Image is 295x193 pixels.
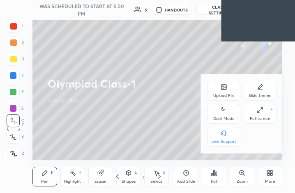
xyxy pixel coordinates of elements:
div: Slide theme [249,94,272,98]
div: Live Support [212,140,236,144]
div: F [270,108,273,112]
div: Dark Mode [213,117,235,121]
div: Full screen [250,117,270,121]
div: Upload File [213,94,235,98]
